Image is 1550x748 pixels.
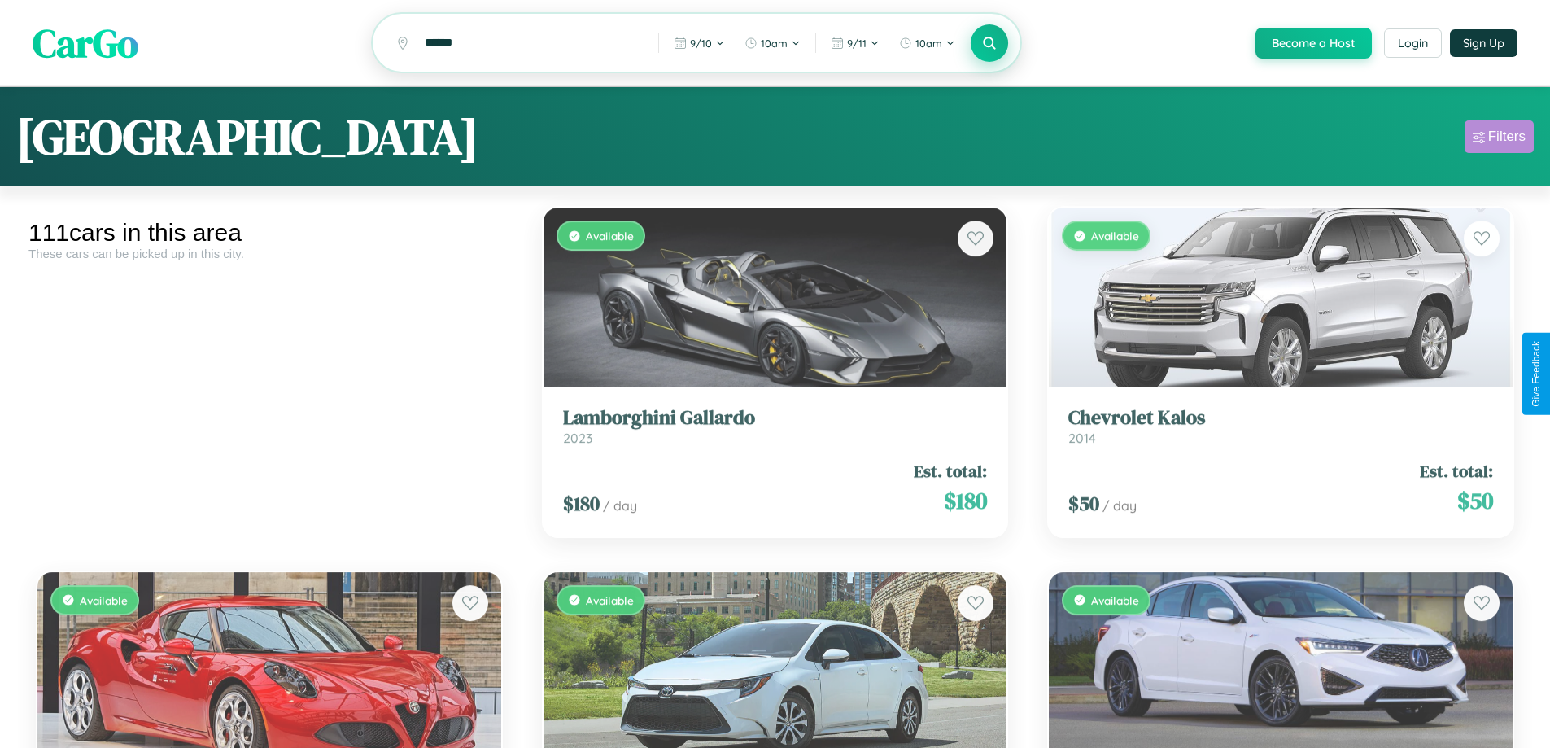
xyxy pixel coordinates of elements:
[847,37,867,50] span: 9 / 11
[1068,403,1493,426] h3: Chevrolet Kalos
[1384,28,1442,58] button: Login
[16,103,478,170] h1: [GEOGRAPHIC_DATA]
[603,494,637,510] span: / day
[891,30,963,56] button: 10am
[690,37,712,50] span: 9 / 10
[586,590,634,604] span: Available
[563,403,988,426] h3: Lamborghini Gallardo
[1457,481,1493,514] span: $ 50
[1420,456,1493,479] span: Est. total:
[1488,129,1526,145] div: Filters
[1255,28,1372,59] button: Become a Host
[1091,225,1139,239] span: Available
[1530,341,1542,407] div: Give Feedback
[33,16,138,70] span: CarGo
[563,403,988,443] a: Lamborghini Gallardo2023
[80,590,128,604] span: Available
[28,247,510,260] div: These cars can be picked up in this city.
[736,30,809,56] button: 10am
[1091,590,1139,604] span: Available
[823,30,888,56] button: 9/11
[28,219,510,247] div: 111 cars in this area
[1068,426,1096,443] span: 2014
[563,426,592,443] span: 2023
[586,225,634,239] span: Available
[666,30,733,56] button: 9/10
[1068,403,1493,443] a: Chevrolet Kalos2014
[761,37,788,50] span: 10am
[944,481,987,514] span: $ 180
[563,487,600,514] span: $ 180
[1450,29,1517,57] button: Sign Up
[1068,487,1099,514] span: $ 50
[1465,120,1534,153] button: Filters
[1102,494,1137,510] span: / day
[914,456,987,479] span: Est. total:
[915,37,942,50] span: 10am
